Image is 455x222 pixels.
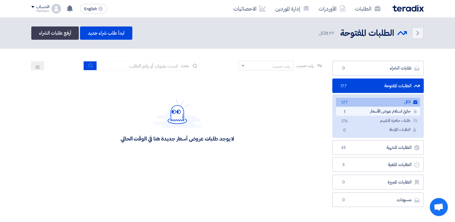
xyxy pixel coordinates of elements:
span: English [84,7,97,11]
div: لا يوجد طلبات عروض أسعار جديدة هنا في الوقت الحالي [121,135,234,142]
span: 0 [341,127,348,134]
span: 0 [340,65,347,71]
img: profile_test.png [51,4,61,14]
a: الطلبات [350,2,385,16]
span: 3 [340,162,347,168]
span: 177 [341,100,348,106]
a: جاري استلام عروض الأسعار [336,107,420,116]
img: Hello [153,99,201,128]
span: 1 [341,109,348,115]
span: 177 [340,83,347,89]
a: الأوردرات [314,2,350,16]
span: 0 [340,197,347,203]
a: الطلبات المميزة0 [332,175,424,190]
div: رتب حسب [273,63,290,69]
a: طلبات جاهزة للتقييم [336,116,420,125]
a: طلبات الشراء0 [332,61,424,76]
a: مسودات0 [332,193,424,207]
div: Open chat [430,198,448,216]
input: ابحث بعنوان أو رقم الطلب [97,61,181,70]
img: Teradix logo [392,5,424,12]
a: أرفع طلبات الشراء [31,26,79,40]
a: الطلبات المنتهية45 [332,140,424,155]
div: Haitham [31,9,49,13]
span: 177 [326,30,334,36]
span: رتب حسب [297,63,314,69]
div: الحساب [36,5,49,10]
a: الكل [336,98,420,106]
a: إدارة الموردين [270,2,314,16]
a: الاحصائيات [229,2,270,16]
a: الطلبات المفتوحة177 [332,79,424,93]
h2: الطلبات المفتوحة [340,27,394,39]
a: ابدأ طلب شراء جديد [80,26,132,40]
span: 176 [341,118,348,125]
span: بحث [181,63,189,69]
span: 45 [340,145,347,151]
a: الطلبات المؤجلة [336,125,420,134]
a: الطلبات الملغية3 [332,157,424,172]
span: 0 [340,179,347,185]
button: English [80,4,107,14]
span: الكل [319,30,335,37]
